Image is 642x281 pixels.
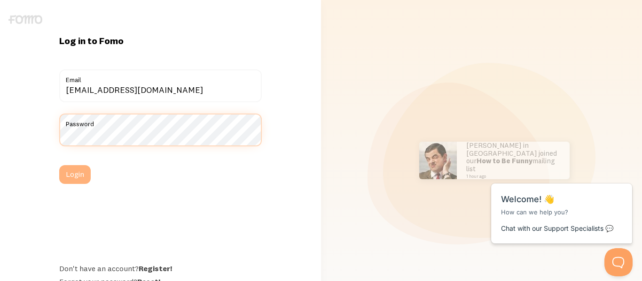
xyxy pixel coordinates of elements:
[8,15,42,24] img: fomo-logo-gray-b99e0e8ada9f9040e2984d0d95b3b12da0074ffd48d1e5cb62ac37fc77b0b268.svg
[59,69,262,85] label: Email
[486,160,638,248] iframe: Help Scout Beacon - Messages and Notifications
[59,264,262,273] div: Don't have an account?
[59,165,91,184] button: Login
[59,114,262,129] label: Password
[59,35,262,47] h1: Log in to Fomo
[604,248,633,276] iframe: Help Scout Beacon - Open
[139,264,172,273] a: Register!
